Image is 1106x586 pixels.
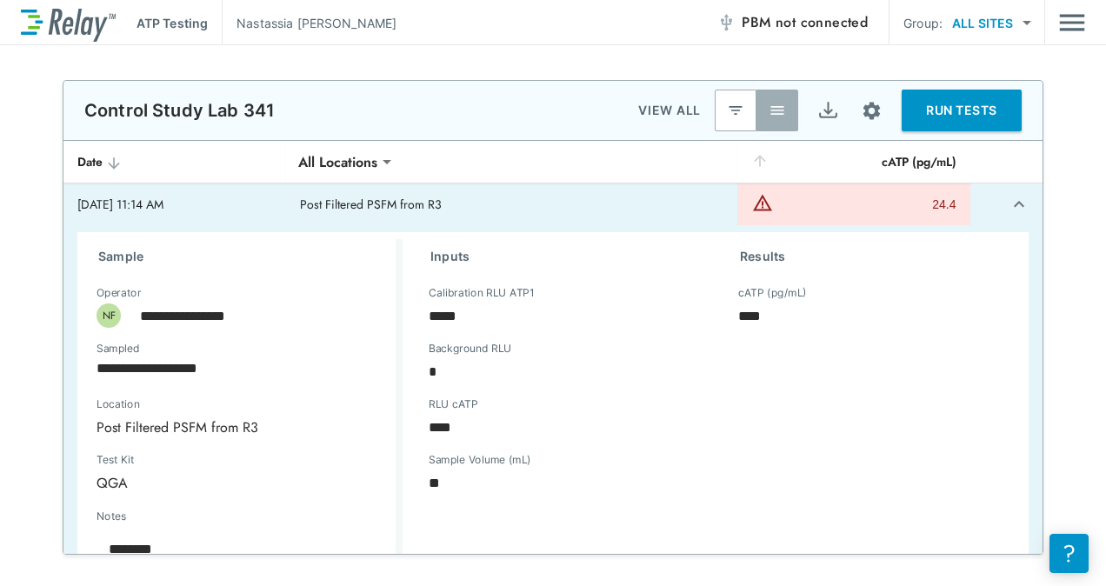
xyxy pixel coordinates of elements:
label: Notes [97,510,126,523]
img: Settings Icon [861,100,883,122]
img: Offline Icon [717,14,735,31]
p: Nastassia [PERSON_NAME] [237,14,396,32]
label: Sampled [97,343,140,355]
img: Export Icon [817,100,839,122]
button: Main menu [1059,6,1085,39]
label: Test Kit [97,454,229,466]
div: 24.4 [777,196,956,213]
button: Export [807,90,849,131]
div: All Locations [286,144,390,179]
label: cATP (pg/mL) [738,287,807,299]
div: Post Filtered PSFM from R3 [84,410,378,444]
label: Calibration RLU ATP1 [429,287,534,299]
input: Choose date, selected date is Aug 1, 2025 [84,350,366,385]
label: Location [97,398,317,410]
button: Site setup [849,88,895,134]
img: LuminUltra Relay [21,4,116,42]
div: QGA [84,465,260,500]
img: Drawer Icon [1059,6,1085,39]
iframe: Resource center [1049,534,1089,573]
label: Sample Volume (mL) [429,454,531,466]
label: Operator [97,287,141,299]
h3: Results [740,246,1008,267]
button: expand row [1004,190,1034,219]
button: RUN TESTS [902,90,1022,131]
h3: Sample [98,246,396,267]
img: View All [769,102,786,119]
label: Background RLU [429,343,511,355]
p: VIEW ALL [638,100,701,121]
img: Warning [752,192,773,213]
div: NF [97,303,121,328]
img: Latest [727,102,744,119]
h3: Inputs [430,246,698,267]
div: [DATE] 11:14 AM [77,196,272,213]
span: not connected [776,12,868,32]
th: Date [63,141,286,183]
button: PBM not connected [710,5,875,40]
label: RLU cATP [429,398,477,410]
p: Control Study Lab 341 [84,100,275,121]
td: Post Filtered PSFM from R3 [286,183,737,225]
div: cATP (pg/mL) [751,151,956,172]
span: PBM [742,10,868,35]
p: ATP Testing [137,14,208,32]
p: Group: [903,14,943,32]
